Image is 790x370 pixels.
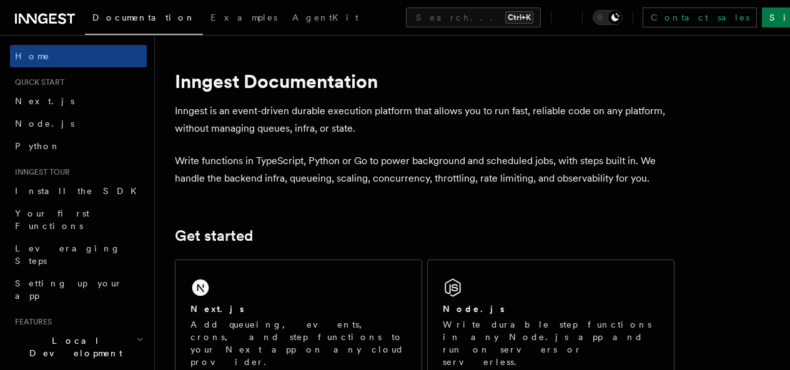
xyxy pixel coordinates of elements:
p: Add queueing, events, crons, and step functions to your Next app on any cloud provider. [190,318,407,368]
span: Examples [210,12,277,22]
a: Home [10,45,147,67]
a: Leveraging Steps [10,237,147,272]
span: Install the SDK [15,186,144,196]
a: Your first Functions [10,202,147,237]
a: Next.js [10,90,147,112]
span: Local Development [10,334,136,359]
span: Python [15,141,61,151]
p: Write functions in TypeScript, Python or Go to power background and scheduled jobs, with steps bu... [175,152,674,187]
span: AgentKit [292,12,358,22]
h2: Node.js [443,303,505,315]
p: Inngest is an event-driven durable execution platform that allows you to run fast, reliable code ... [175,102,674,137]
span: Quick start [10,77,64,87]
a: Contact sales [643,7,757,27]
span: Next.js [15,96,74,106]
a: Setting up your app [10,272,147,307]
span: Leveraging Steps [15,243,121,266]
h2: Next.js [190,303,244,315]
a: Documentation [85,4,203,35]
a: Examples [203,4,285,34]
span: Features [10,317,52,327]
a: Node.js [10,112,147,135]
a: Get started [175,227,253,245]
kbd: Ctrl+K [505,11,533,24]
span: Setting up your app [15,278,122,301]
span: Home [15,50,50,62]
a: Python [10,135,147,157]
span: Node.js [15,119,74,129]
button: Local Development [10,329,147,364]
h1: Inngest Documentation [175,70,674,92]
button: Search...Ctrl+K [406,7,541,27]
a: Install the SDK [10,180,147,202]
span: Your first Functions [15,208,89,231]
button: Toggle dark mode [593,10,623,25]
p: Write durable step functions in any Node.js app and run on servers or serverless. [443,318,659,368]
a: AgentKit [285,4,366,34]
span: Inngest tour [10,167,70,177]
span: Documentation [92,12,195,22]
